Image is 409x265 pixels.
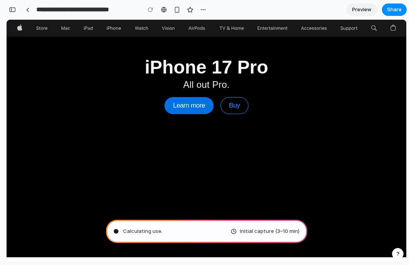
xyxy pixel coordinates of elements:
[214,77,242,94] a: Buy, iPhone 17 Pro
[123,227,163,235] span: Calculating use .
[158,77,207,94] a: Learn more, iPhone 17 Pro
[352,6,371,14] span: Preview
[346,3,377,16] a: Preview
[240,227,299,235] span: Initial capture (3–10 min)
[382,3,407,16] button: Share
[387,6,402,14] span: Share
